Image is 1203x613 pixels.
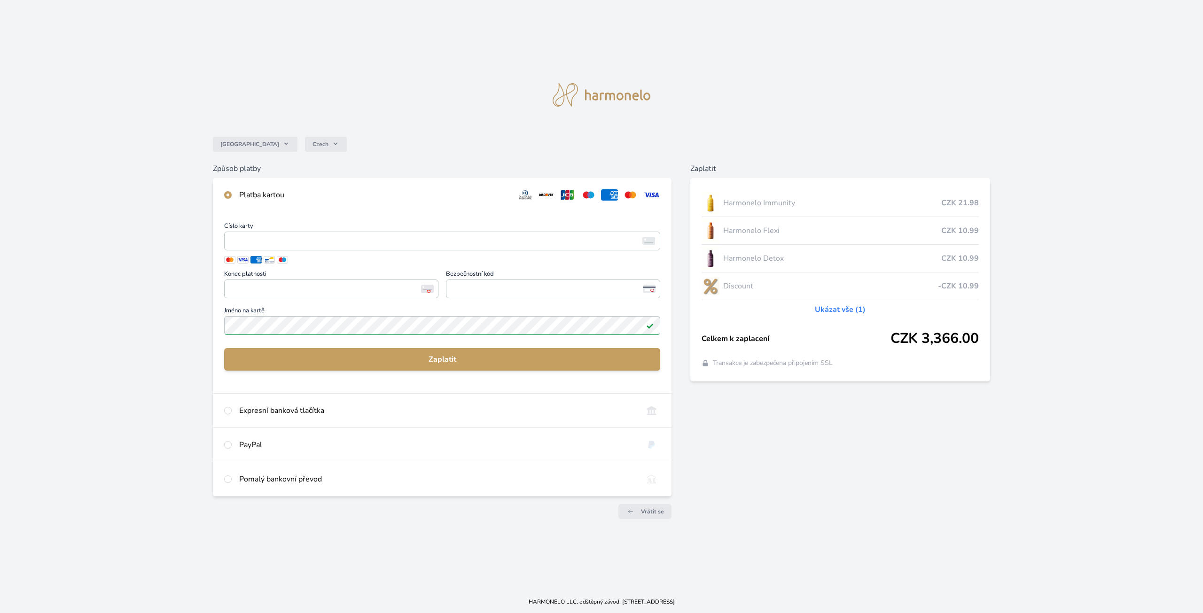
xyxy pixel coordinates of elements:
span: CZK 3,366.00 [891,330,979,347]
span: [GEOGRAPHIC_DATA] [220,140,279,148]
input: Jméno na kartěPlatné pole [224,316,660,335]
h6: Zaplatit [690,163,990,174]
span: Harmonelo Detox [723,253,941,264]
span: -CZK 10.99 [938,280,979,292]
img: mc.svg [622,189,639,201]
img: IMMUNITY_se_stinem_x-lo.jpg [702,191,719,215]
button: [GEOGRAPHIC_DATA] [213,137,297,152]
span: Discount [723,280,937,292]
a: Vrátit se [618,504,672,519]
img: CLEAN_FLEXI_se_stinem_x-hi_(1)-lo.jpg [702,219,719,242]
iframe: Iframe pro datum vypršení platnosti [228,282,434,295]
span: Jméno na kartě [224,308,660,316]
iframe: Iframe pro číslo karty [228,234,656,248]
span: Bezpečnostní kód [446,271,660,279]
img: visa.svg [643,189,660,201]
div: Pomalý bankovní převod [239,473,635,485]
img: amex.svg [601,189,618,201]
span: Zaplatit [232,354,653,365]
img: logo.svg [553,83,650,107]
h6: Způsob platby [213,163,672,174]
img: jcb.svg [559,189,576,201]
img: diners.svg [516,189,534,201]
img: card [642,237,655,245]
span: CZK 21.98 [941,197,979,209]
span: Konec platnosti [224,271,438,279]
button: Czech [305,137,347,152]
img: discover.svg [538,189,555,201]
span: Vrátit se [641,508,664,515]
span: CZK 10.99 [941,253,979,264]
span: Czech [312,140,328,148]
img: bankTransfer_IBAN.svg [643,473,660,485]
div: PayPal [239,439,635,450]
img: paypal.svg [643,439,660,450]
span: Harmonelo Flexi [723,225,941,236]
img: Platné pole [646,322,654,329]
img: DETOX_se_stinem_x-lo.jpg [702,247,719,270]
span: Harmonelo Immunity [723,197,941,209]
img: discount-lo.png [702,274,719,298]
span: Transakce je zabezpečena připojením SSL [713,358,833,368]
div: Expresní banková tlačítka [239,405,635,416]
div: Platba kartou [239,189,509,201]
iframe: Iframe pro bezpečnostní kód [450,282,656,295]
button: Zaplatit [224,348,660,371]
a: Ukázat vše (1) [815,304,866,315]
span: CZK 10.99 [941,225,979,236]
img: maestro.svg [580,189,597,201]
span: Číslo karty [224,223,660,232]
span: Celkem k zaplacení [702,333,890,344]
img: Konec platnosti [421,285,434,293]
img: onlineBanking_CZ.svg [643,405,660,416]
